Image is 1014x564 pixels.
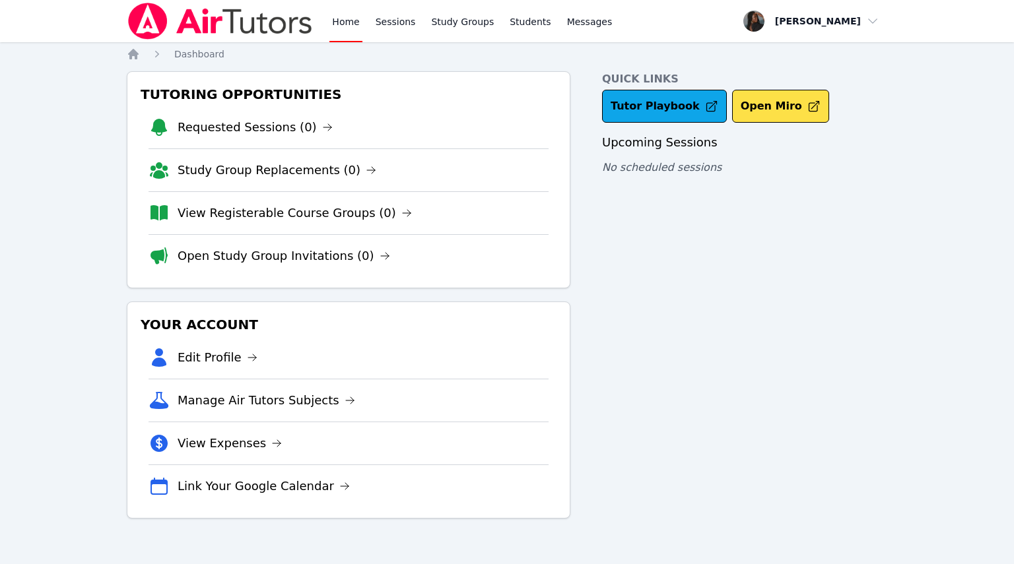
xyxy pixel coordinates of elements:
[174,47,224,61] a: Dashboard
[178,204,412,222] a: View Registerable Course Groups (0)
[602,71,887,87] h4: Quick Links
[178,118,333,137] a: Requested Sessions (0)
[138,313,559,336] h3: Your Account
[127,3,314,40] img: Air Tutors
[567,15,613,28] span: Messages
[138,82,559,106] h3: Tutoring Opportunities
[178,477,350,495] a: Link Your Google Calendar
[178,434,282,453] a: View Expenses
[178,348,257,367] a: Edit Profile
[178,161,376,179] a: Study Group Replacements (0)
[602,161,722,173] span: No scheduled sessions
[178,391,355,410] a: Manage Air Tutors Subjects
[174,49,224,59] span: Dashboard
[127,47,887,61] nav: Breadcrumb
[732,90,829,123] button: Open Miro
[178,247,390,265] a: Open Study Group Invitations (0)
[602,90,727,123] a: Tutor Playbook
[602,133,887,152] h3: Upcoming Sessions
